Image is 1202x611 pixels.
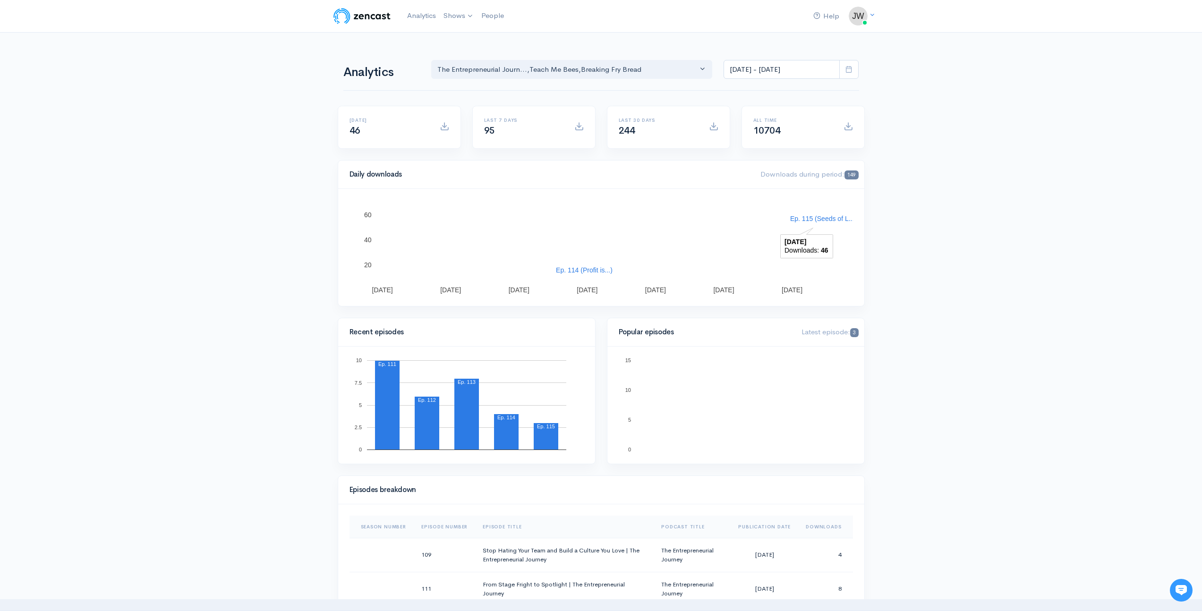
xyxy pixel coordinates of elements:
[378,361,396,367] text: Ep. 111
[753,118,832,123] h6: All time
[508,286,529,294] text: [DATE]
[844,170,858,179] span: 149
[414,572,475,606] td: 111
[475,572,654,606] td: From Stage Fright to Spotlight | The Entrepreneurial Journey
[61,131,113,138] span: New conversation
[784,246,819,254] text: Downloads:
[13,162,176,173] p: Find an answer quickly
[713,286,734,294] text: [DATE]
[414,516,475,538] th: Sort column
[350,516,414,538] th: Sort column
[475,516,654,538] th: Sort column
[782,286,802,294] text: [DATE]
[356,357,361,363] text: 10
[731,572,798,606] td: [DATE]
[619,328,791,336] h4: Popular episodes
[440,286,461,294] text: [DATE]
[753,125,781,136] span: 10704
[731,538,798,572] td: [DATE]
[724,60,840,79] input: analytics date range selector
[358,402,361,408] text: 5
[808,427,823,433] text: Ep. 40
[625,387,631,393] text: 10
[350,328,578,336] h4: Recent episodes
[484,118,563,123] h6: Last 7 days
[364,236,372,244] text: 40
[418,397,436,403] text: Ep. 112
[649,373,664,379] text: Ep. 41
[619,125,635,136] span: 244
[414,538,475,572] td: 109
[350,118,428,123] h6: [DATE]
[801,327,858,336] span: Latest episode:
[628,447,631,452] text: 0
[784,238,806,246] text: [DATE]
[537,424,555,429] text: Ep. 115
[849,7,868,25] img: ...
[731,516,798,538] th: Sort column
[798,572,852,606] td: 8
[727,403,745,408] text: Ep. 113
[654,572,731,606] td: The Entrepreneurial Journey
[798,538,852,572] td: 4
[350,170,750,178] h4: Daily downloads
[790,215,856,222] text: Ep. 115 (Seeds of L...)
[628,417,631,423] text: 5
[760,170,858,178] span: Downloads during period:
[687,391,705,397] text: Ep. 111
[332,7,392,25] img: ZenCast Logo
[821,246,828,254] text: 46
[556,266,613,274] text: Ep. 114 (Profit is...)
[372,286,392,294] text: [DATE]
[350,125,360,136] span: 46
[440,6,477,26] a: Shows
[619,118,698,123] h6: Last 30 days
[619,358,853,452] svg: A chart.
[497,415,515,420] text: Ep. 114
[403,6,440,26] a: Analytics
[354,424,361,430] text: 2.5
[484,125,495,136] span: 95
[364,211,372,219] text: 60
[354,380,361,385] text: 7.5
[625,357,631,363] text: 15
[14,46,175,61] h1: Hi 👋
[350,486,847,494] h4: Episodes breakdown
[15,125,174,144] button: New conversation
[350,358,584,452] svg: A chart.
[431,60,713,79] button: The Entrepreneurial Journ..., Teach Me Bees, Breaking Fry Bread
[810,6,843,26] a: Help
[343,66,420,79] h1: Analytics
[475,538,654,572] td: Stop Hating Your Team and Build a Culture You Love | The Entrepreneurial Journey
[27,178,169,196] input: Search articles
[654,516,731,538] th: Sort column
[767,415,784,420] text: Ep. 112
[477,6,508,26] a: People
[350,200,853,295] svg: A chart.
[850,328,858,337] span: 3
[654,538,731,572] td: The Entrepreneurial Journey
[364,261,372,269] text: 20
[798,516,852,538] th: Sort column
[1170,579,1193,602] iframe: gist-messenger-bubble-iframe
[458,379,476,385] text: Ep. 113
[358,447,361,452] text: 0
[437,64,698,75] div: The Entrepreneurial Journ... , Teach Me Bees , Breaking Fry Bread
[14,63,175,108] h2: Just let us know if you need anything and we'll be happy to help! 🙂
[645,286,665,294] text: [DATE]
[577,286,597,294] text: [DATE]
